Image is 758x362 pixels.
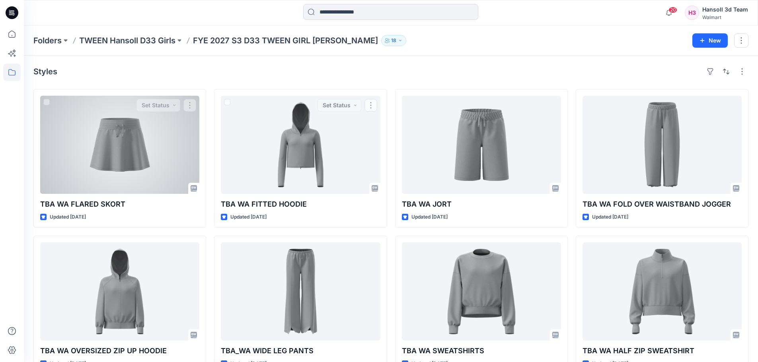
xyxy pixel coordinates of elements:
p: FYE 2027 S3 D33 TWEEN GIRL [PERSON_NAME] [193,35,378,46]
p: Updated [DATE] [411,213,448,221]
p: TBA WA HALF ZIP SWEATSHIRT [583,345,742,356]
span: 20 [668,7,677,13]
a: TBA WA JORT [402,96,561,194]
a: Folders [33,35,62,46]
a: TBA WA HALF ZIP SWEATSHIRT [583,242,742,341]
a: TBA WA OVERSIZED ZIP UP HOODIE [40,242,199,341]
a: TBA WA FOLD OVER WAISTBAND JOGGER [583,96,742,194]
p: Updated [DATE] [230,213,267,221]
p: TBA WA SWEATSHIRTS [402,345,561,356]
p: TBA WA FITTED HOODIE [221,199,380,210]
a: TBA WA FLARED SKORT [40,96,199,194]
p: TBA WA JORT [402,199,561,210]
div: Walmart [702,14,748,20]
button: 18 [381,35,406,46]
div: H3 [685,6,699,20]
p: TBA_WA WIDE LEG PANTS [221,345,380,356]
h4: Styles [33,67,57,76]
p: Updated [DATE] [592,213,628,221]
a: TBA WA FITTED HOODIE [221,96,380,194]
a: TWEEN Hansoll D33 Girls [79,35,175,46]
div: Hansoll 3d Team [702,5,748,14]
p: 18 [391,36,396,45]
p: TBA WA FLARED SKORT [40,199,199,210]
a: TBA_WA WIDE LEG PANTS [221,242,380,341]
button: New [692,33,728,48]
p: TBA WA OVERSIZED ZIP UP HOODIE [40,345,199,356]
p: TBA WA FOLD OVER WAISTBAND JOGGER [583,199,742,210]
a: TBA WA SWEATSHIRTS [402,242,561,341]
p: Updated [DATE] [50,213,86,221]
